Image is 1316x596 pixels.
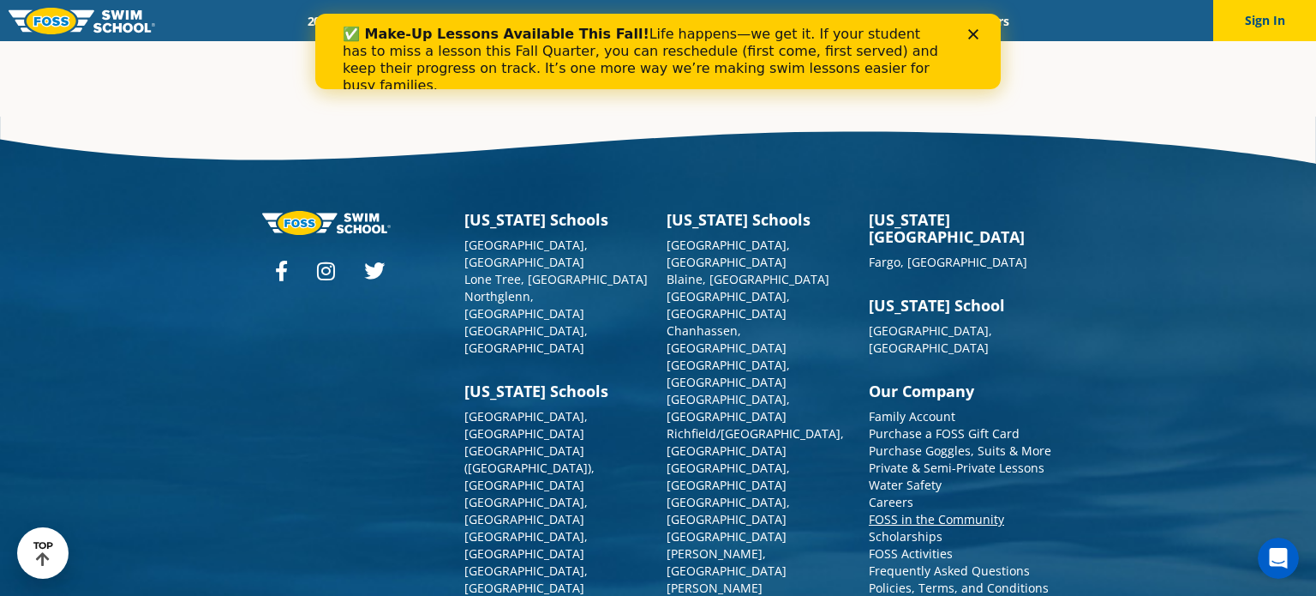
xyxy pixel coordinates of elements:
[464,271,648,287] a: Lone Tree, [GEOGRAPHIC_DATA]
[667,425,844,459] a: Richfield/[GEOGRAPHIC_DATA], [GEOGRAPHIC_DATA]
[667,288,790,322] a: [GEOGRAPHIC_DATA], [GEOGRAPHIC_DATA]
[464,322,588,356] a: [GEOGRAPHIC_DATA], [GEOGRAPHIC_DATA]
[9,8,155,34] img: FOSS Swim School Logo
[464,382,649,400] h3: [US_STATE] Schools
[464,237,588,270] a: [GEOGRAPHIC_DATA], [GEOGRAPHIC_DATA]
[953,13,1024,29] a: Careers
[464,528,588,562] a: [GEOGRAPHIC_DATA], [GEOGRAPHIC_DATA]
[869,528,942,545] a: Scholarships
[315,14,1001,89] iframe: Intercom live chat banner
[667,271,829,287] a: Blaine, [GEOGRAPHIC_DATA]
[667,357,790,390] a: [GEOGRAPHIC_DATA], [GEOGRAPHIC_DATA]
[869,563,1030,579] a: Frequently Asked Questions
[33,540,53,567] div: TOP
[464,442,595,493] a: [GEOGRAPHIC_DATA] ([GEOGRAPHIC_DATA]), [GEOGRAPHIC_DATA]
[667,391,790,424] a: [GEOGRAPHIC_DATA], [GEOGRAPHIC_DATA]
[717,13,899,29] a: Swim Like [PERSON_NAME]
[399,13,471,29] a: Schools
[869,297,1054,314] h3: [US_STATE] School
[869,494,913,510] a: Careers
[899,13,953,29] a: Blog
[869,211,1054,245] h3: [US_STATE][GEOGRAPHIC_DATA]
[869,460,1044,476] a: Private & Semi-Private Lessons
[869,442,1051,459] a: Purchase Goggles, Suits & More
[622,13,718,29] a: About FOSS
[262,211,391,234] img: Foss-logo-horizontal-white.svg
[27,12,334,28] b: ✅ Make-Up Lessons Available This Fall!
[667,528,787,579] a: [GEOGRAPHIC_DATA][PERSON_NAME], [GEOGRAPHIC_DATA]
[464,408,588,442] a: [GEOGRAPHIC_DATA], [GEOGRAPHIC_DATA]
[667,211,852,228] h3: [US_STATE] Schools
[292,13,399,29] a: 2025 Calendar
[667,494,790,527] a: [GEOGRAPHIC_DATA], [GEOGRAPHIC_DATA]
[464,563,588,596] a: [GEOGRAPHIC_DATA], [GEOGRAPHIC_DATA]
[869,511,1004,527] a: FOSS in the Community
[869,425,1020,442] a: Purchase a FOSS Gift Card
[667,322,787,356] a: Chanhassen, [GEOGRAPHIC_DATA]
[471,13,621,29] a: Swim Path® Program
[869,580,1049,596] a: Policies, Terms, and Conditions
[653,15,670,26] div: Close
[869,254,1027,270] a: Fargo, [GEOGRAPHIC_DATA]
[869,408,955,424] a: Family Account
[667,460,790,493] a: [GEOGRAPHIC_DATA], [GEOGRAPHIC_DATA]
[869,322,992,356] a: [GEOGRAPHIC_DATA], [GEOGRAPHIC_DATA]
[1258,538,1299,579] iframe: Intercom live chat
[464,288,584,322] a: Northglenn, [GEOGRAPHIC_DATA]
[27,12,631,81] div: Life happens—we get it. If your student has to miss a lesson this Fall Quarter, you can reschedul...
[869,477,942,493] a: Water Safety
[464,494,588,527] a: [GEOGRAPHIC_DATA], [GEOGRAPHIC_DATA]
[667,237,790,270] a: [GEOGRAPHIC_DATA], [GEOGRAPHIC_DATA]
[869,545,953,562] a: FOSS Activities
[869,382,1054,400] h3: Our Company
[464,211,649,228] h3: [US_STATE] Schools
